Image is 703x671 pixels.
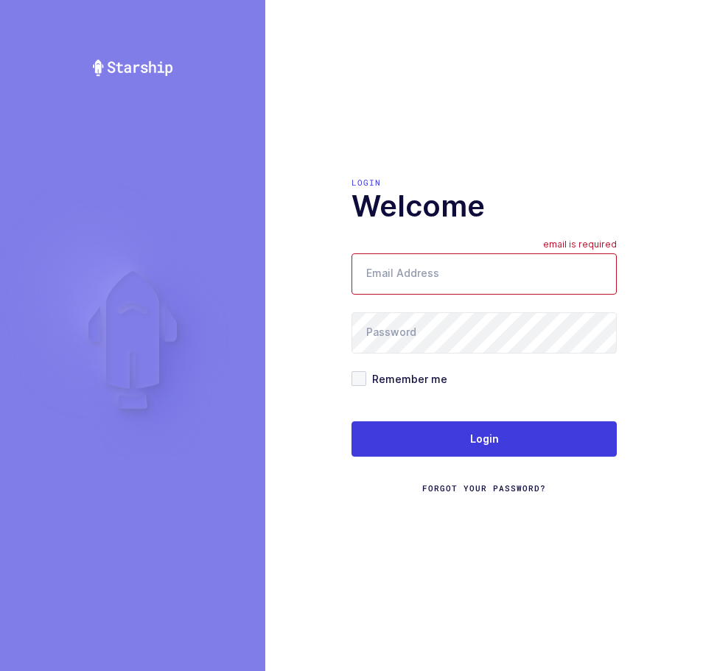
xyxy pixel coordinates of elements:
div: Login [351,177,617,189]
a: Forgot Your Password? [422,482,546,494]
div: email is required [543,239,617,253]
span: Login [470,432,499,446]
img: Starship [91,59,174,77]
input: Email Address [351,253,617,295]
button: Login [351,421,617,457]
input: Password [351,312,617,354]
span: Remember me [366,372,447,386]
h1: Welcome [351,189,617,224]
